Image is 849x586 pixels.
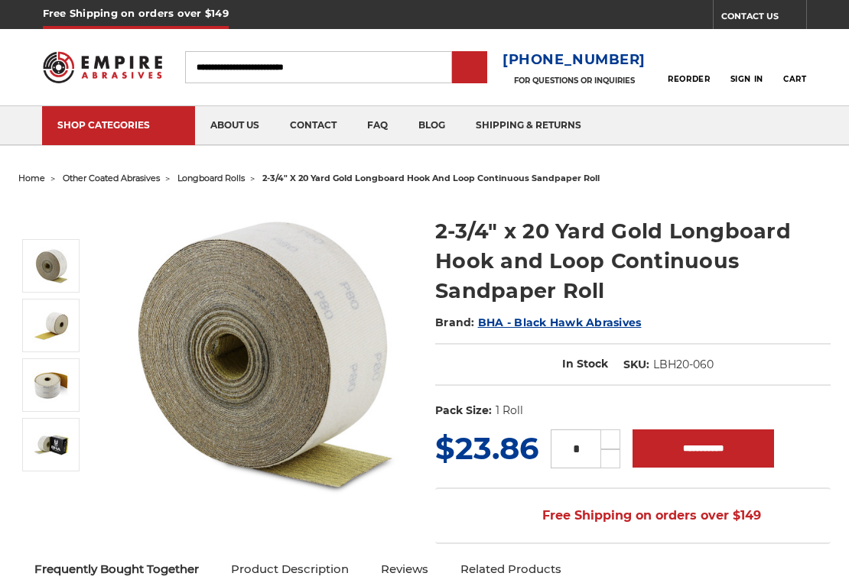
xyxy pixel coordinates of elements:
img: BHA 600 grit sandpaper roll with hook and loop, ideal for achieving a super smooth surface finish. [32,366,70,404]
dt: Pack Size: [435,403,492,419]
a: blog [403,106,460,145]
button: Next [34,474,71,507]
button: Previous [34,206,71,239]
span: Cart [783,74,806,84]
a: contact [275,106,352,145]
span: Sign In [730,74,763,84]
a: BHA - Black Hawk Abrasives [478,316,642,329]
span: 2-3/4" x 20 yard gold longboard hook and loop continuous sandpaper roll [262,173,600,183]
img: Empire Abrasives 80 grit coarse gold sandpaper roll, 2 3/4" by 20 yards, unrolled end for quick i... [32,247,70,285]
img: Empire Abrasives [43,44,162,90]
a: Related Products [444,552,577,586]
span: Reorder [668,74,710,84]
a: longboard rolls [177,173,245,183]
a: Frequently Bought Together [18,552,215,586]
a: Product Description [215,552,365,586]
h1: 2-3/4" x 20 Yard Gold Longboard Hook and Loop Continuous Sandpaper Roll [435,216,831,306]
a: Reorder [668,50,710,83]
a: Cart [783,50,806,84]
p: FOR QUESTIONS OR INQUIRIES [503,76,646,86]
img: Empire Abrasives 80 grit coarse gold sandpaper roll, 2 3/4" by 20 yards, unrolled end for quick i... [108,200,414,506]
a: faq [352,106,403,145]
a: other coated abrasives [63,173,160,183]
a: CONTACT US [721,8,806,29]
span: Free Shipping on orders over $149 [506,500,761,531]
dt: SKU: [623,357,649,373]
dd: 1 Roll [496,403,523,419]
span: $23.86 [435,429,538,467]
div: SHOP CATEGORIES [57,119,180,131]
a: shipping & returns [460,106,597,145]
a: home [18,173,45,183]
a: [PHONE_NUMBER] [503,49,646,71]
span: Brand: [435,316,475,329]
a: Reviews [365,552,444,586]
span: In Stock [562,357,608,371]
dd: LBH20-060 [653,357,714,373]
input: Submit [454,53,485,83]
a: about us [195,106,275,145]
img: BHA 180 grit sandpaper roll with hook and loop for easy attachment and effective material removal. [32,426,70,464]
img: Black Hawk Abrasives 600 grit gold sandpaper, 2 3/4" by 20 yards, with hook and loop backing exte... [32,306,70,345]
